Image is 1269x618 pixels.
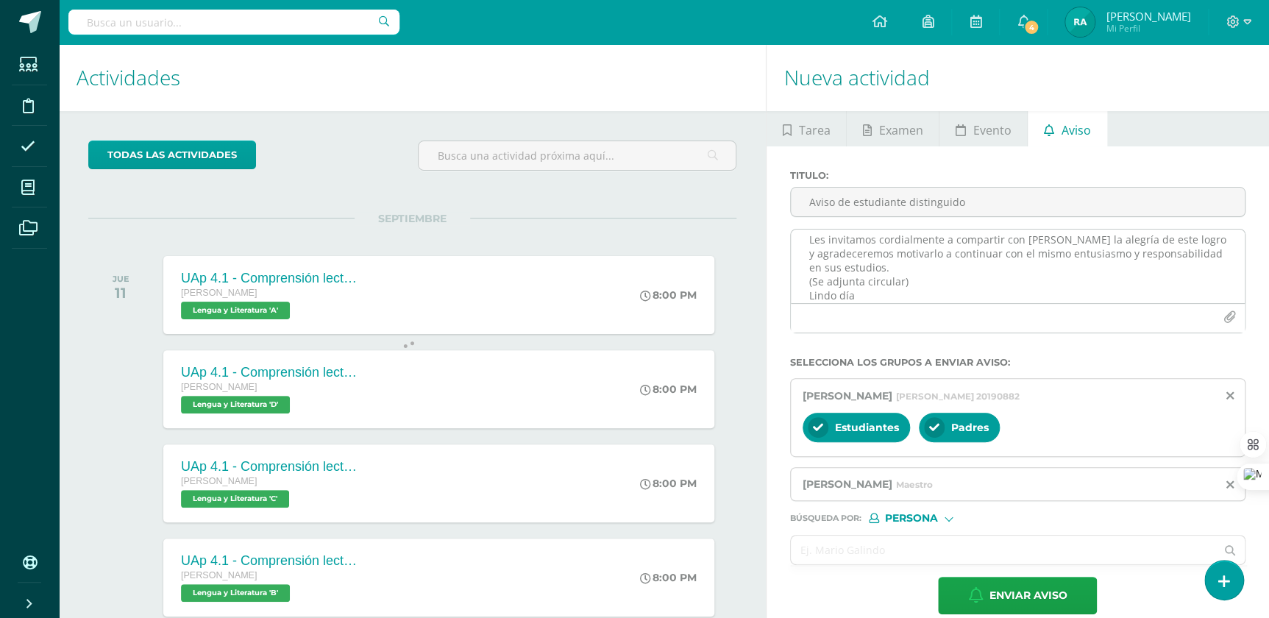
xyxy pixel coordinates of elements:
[790,170,1245,181] label: Titulo :
[1106,22,1190,35] span: Mi Perfil
[784,44,1251,111] h1: Nueva actividad
[181,271,358,286] div: UAp 4.1 - Comprensión lectora- AURA
[791,230,1245,303] textarea: Estimada familia [PERSON_NAME]: Reciban un cordial saludo. Por este medio me complace informarles...
[803,389,892,402] span: [PERSON_NAME]
[989,578,1067,614] span: Enviar aviso
[181,382,257,392] span: [PERSON_NAME]
[181,288,257,298] span: [PERSON_NAME]
[181,476,257,486] span: [PERSON_NAME]
[1065,7,1095,37] img: 42a794515383cd36c1593cd70a18a66d.png
[896,391,1020,402] span: [PERSON_NAME] 20190882
[419,141,735,170] input: Busca una actividad próxima aquí...
[791,536,1215,564] input: Ej. Mario Galindo
[640,288,697,302] div: 8:00 PM
[951,421,989,434] span: Padres
[835,421,899,434] span: Estudiantes
[181,570,257,580] span: [PERSON_NAME]
[869,513,979,523] div: [object Object]
[640,571,697,584] div: 8:00 PM
[181,302,290,319] span: Lengua y Literatura 'A'
[896,479,933,490] span: Maestro
[1023,19,1039,35] span: 4
[885,514,938,522] span: Persona
[973,113,1012,148] span: Evento
[1028,111,1106,146] a: Aviso
[113,274,129,284] div: JUE
[790,357,1245,368] label: Selecciona los grupos a enviar aviso :
[181,459,358,475] div: UAp 4.1 - Comprensión lectora- AURA
[181,365,358,380] div: UAp 4.1 - Comprensión lectora- AURA
[879,113,923,148] span: Examen
[767,111,846,146] a: Tarea
[88,141,256,169] a: todas las Actividades
[355,212,470,225] span: SEPTIEMBRE
[803,477,892,491] span: [PERSON_NAME]
[1062,113,1091,148] span: Aviso
[1106,9,1190,24] span: [PERSON_NAME]
[847,111,939,146] a: Examen
[791,188,1245,216] input: Titulo
[181,490,289,508] span: Lengua y Literatura 'C'
[938,577,1097,614] button: Enviar aviso
[799,113,831,148] span: Tarea
[181,396,290,413] span: Lengua y Literatura 'D'
[939,111,1027,146] a: Evento
[77,44,748,111] h1: Actividades
[790,514,861,522] span: Búsqueda por :
[181,584,290,602] span: Lengua y Literatura 'B'
[113,284,129,302] div: 11
[68,10,399,35] input: Busca un usuario...
[640,383,697,396] div: 8:00 PM
[640,477,697,490] div: 8:00 PM
[181,553,358,569] div: UAp 4.1 - Comprensión lectora- AURA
